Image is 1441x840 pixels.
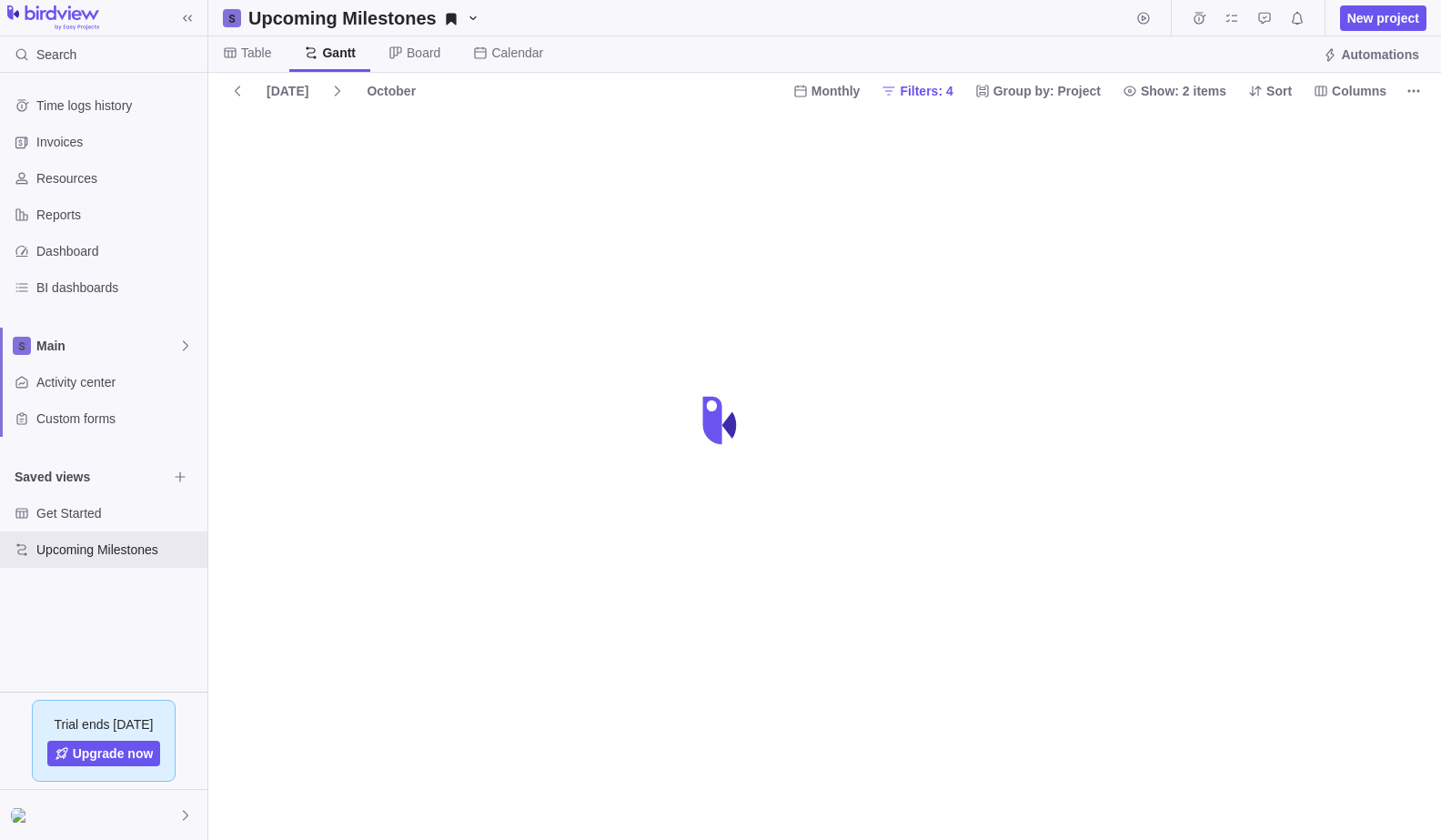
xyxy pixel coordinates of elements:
span: Gantt [322,44,356,62]
span: Automations [1341,46,1419,64]
h2: Upcoming Milestones [248,5,437,31]
span: Invoices [36,133,200,151]
span: Search [36,46,76,64]
div: loading [684,384,757,457]
span: [DATE] [259,78,316,104]
span: Approval requests [1252,5,1277,31]
div: Max Bogatec [11,805,33,826]
span: Time logs history [36,96,200,115]
span: Activity center [36,373,200,391]
span: New project [1347,9,1419,27]
span: BI dashboards [36,278,200,297]
span: Custom forms [36,410,200,428]
span: Dashboard [36,242,200,260]
span: Monthly [786,78,868,104]
span: Resources [36,169,200,187]
span: Trial ends [DATE] [55,715,154,734]
span: Start timer [1131,5,1156,31]
a: Upgrade now [47,741,161,766]
a: Time logs [1186,14,1212,28]
span: Main [36,337,178,355]
span: [DATE] [267,82,308,100]
span: Filters: 4 [874,78,960,104]
span: My assignments [1219,5,1244,31]
span: Board [407,44,440,62]
span: Browse views [167,464,193,490]
span: Show: 2 items [1141,82,1226,100]
span: Show: 2 items [1115,78,1234,104]
span: Get Started [36,504,200,522]
span: Upcoming Milestones [241,5,488,31]
span: Sort [1241,78,1299,104]
span: Filters: 4 [900,82,952,100]
img: Show [11,808,33,823]
span: Calendar [491,44,543,62]
span: Automations [1315,42,1426,67]
img: logo [7,5,99,31]
span: Upcoming Milestones [36,541,200,559]
span: Time logs [1186,5,1212,31]
span: Saved views [15,468,167,486]
span: Columns [1306,78,1394,104]
a: My assignments [1219,14,1244,28]
span: Sort [1266,82,1292,100]
span: Group by: Project [968,78,1108,104]
span: Notifications [1285,5,1310,31]
span: Group by: Project [993,82,1101,100]
span: Upgrade now [73,744,154,763]
span: Monthly [811,82,861,100]
a: Notifications [1285,14,1310,28]
span: Reports [36,206,200,224]
a: Approval requests [1252,14,1277,28]
span: Columns [1332,82,1386,100]
span: More actions [1401,78,1426,104]
span: New project [1340,5,1426,31]
span: Table [241,44,271,62]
